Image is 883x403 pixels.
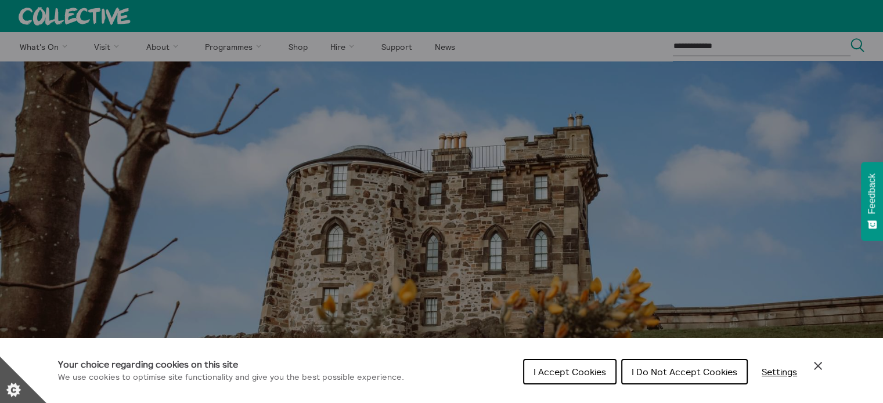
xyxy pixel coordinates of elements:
p: We use cookies to optimise site functionality and give you the best possible experience. [58,371,404,384]
h1: Your choice regarding cookies on this site [58,357,404,371]
span: Feedback [867,173,877,214]
span: I Do Not Accept Cookies [632,366,737,377]
button: Close Cookie Control [811,359,825,373]
button: Feedback - Show survey [861,162,883,241]
span: I Accept Cookies [534,366,606,377]
button: I Do Not Accept Cookies [621,359,748,384]
button: I Accept Cookies [523,359,617,384]
span: Settings [762,366,797,377]
button: Settings [752,360,806,383]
